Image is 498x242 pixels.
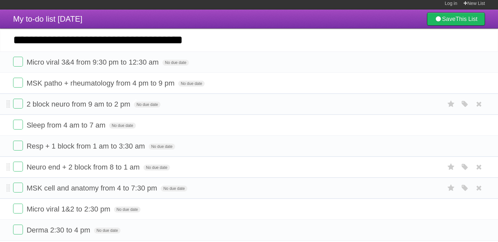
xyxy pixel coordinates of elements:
[27,226,92,234] span: Derma 2:30 to 4 pm
[445,183,457,193] label: Star task
[109,123,136,129] span: No due date
[13,225,23,234] label: Done
[13,183,23,192] label: Done
[178,81,205,87] span: No due date
[27,142,146,150] span: Resp + 1 block from 1 am to 3:30 am
[13,57,23,67] label: Done
[161,186,187,192] span: No due date
[13,162,23,171] label: Done
[143,165,170,171] span: No due date
[162,60,189,66] span: No due date
[27,58,160,66] span: Micro viral 3&4 from 9:30 pm to 12:30 am
[13,120,23,130] label: Done
[455,16,477,22] b: This List
[114,207,140,212] span: No due date
[149,144,175,150] span: No due date
[27,100,132,108] span: 2 block neuro from 9 am to 2 pm
[27,205,112,213] span: Micro viral 1&2 to 2:30 pm
[13,141,23,151] label: Done
[27,184,159,192] span: MSK cell and anatomy from 4 to 7:30 pm
[134,102,160,108] span: No due date
[27,121,107,129] span: Sleep from 4 am to 7 am
[427,12,485,26] a: SaveThis List
[445,99,457,110] label: Star task
[13,99,23,109] label: Done
[13,78,23,88] label: Done
[13,14,83,23] span: My to-do list [DATE]
[13,204,23,213] label: Done
[445,162,457,172] label: Star task
[27,163,141,171] span: Neuro end + 2 block from 8 to 1 am
[27,79,176,87] span: MSK patho + rheumatology from 4 pm to 9 pm
[94,228,120,233] span: No due date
